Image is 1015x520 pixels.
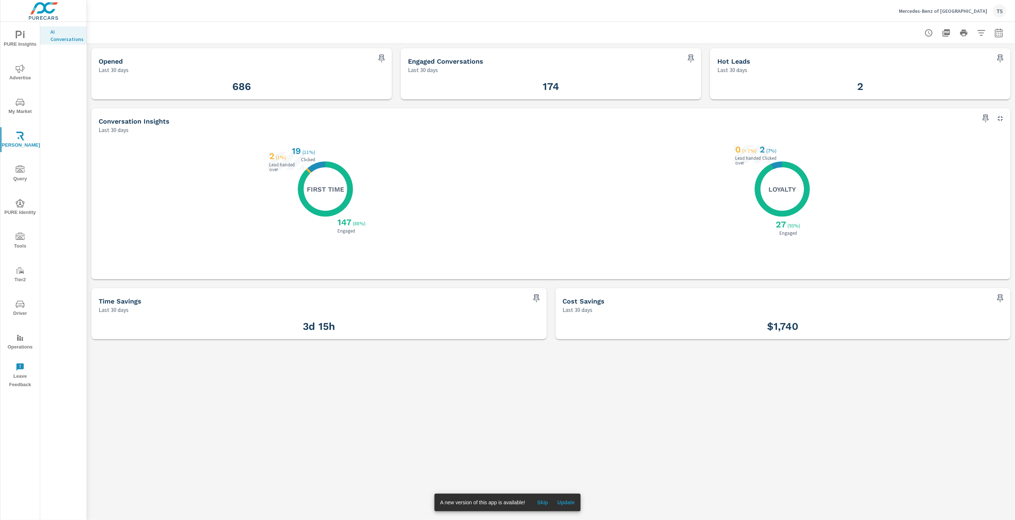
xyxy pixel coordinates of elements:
span: PURE Identity [3,199,38,217]
h3: 2 [268,151,274,161]
button: Skip [531,497,554,508]
span: [PERSON_NAME] [3,132,38,150]
span: Update [557,499,575,506]
span: Save this to your personalized report [685,53,697,64]
h5: Opened [99,57,123,65]
p: Lead handed over [734,156,771,165]
span: Driver [3,300,38,318]
span: Advertise [3,64,38,82]
p: ( 88% ) [353,220,367,227]
h3: 174 [408,80,694,93]
h3: 147 [336,217,351,227]
h3: 2 [717,80,1003,93]
h5: Conversation Insights [99,117,169,125]
h3: 19 [290,146,301,156]
h3: 0 [734,144,741,155]
h3: 27 [775,219,786,230]
p: Last 30 days [99,65,129,74]
p: ( 93% ) [788,222,802,229]
p: Engaged [336,229,356,233]
p: Last 30 days [99,305,129,314]
p: Last 30 days [408,65,438,74]
h3: 3d 15h [99,320,539,333]
p: Engaged [778,231,798,235]
span: Query [3,165,38,183]
h3: 2 [759,144,765,155]
span: My Market [3,98,38,116]
h3: $1,740 [563,320,1004,333]
p: ( 11% ) [302,149,317,155]
div: AI Conversations [40,26,87,45]
h5: Hot Leads [717,57,750,65]
h5: Time Savings [99,297,141,305]
span: Save this to your personalized report [531,293,542,304]
h5: Engaged Conversations [408,57,483,65]
button: "Export Report to PDF" [939,26,954,40]
h5: First Time [307,185,344,193]
h5: Cost Savings [563,297,605,305]
p: Clicked [299,157,317,162]
span: PURE Insights [3,31,38,49]
p: Last 30 days [99,125,129,134]
span: Leave Feedback [3,363,38,389]
button: Minimize Widget [995,113,1006,124]
p: ( 1% ) [276,154,287,161]
span: Tier2 [3,266,38,284]
span: Save this to your personalized report [980,113,992,124]
p: AI Conversations [50,28,81,43]
span: Tools [3,233,38,250]
p: Last 30 days [563,305,593,314]
span: Save this to your personalized report [376,53,388,64]
button: Print Report [957,26,971,40]
div: nav menu [0,22,40,392]
span: Save this to your personalized report [995,293,1006,304]
p: Mercedes-Benz of [GEOGRAPHIC_DATA] [899,8,987,14]
span: Skip [534,499,552,506]
p: ( 7% ) [767,147,778,154]
button: Apply Filters [974,26,989,40]
span: Save this to your personalized report [995,53,1006,64]
span: A new version of this app is available! [440,500,525,505]
button: Select Date Range [992,26,1006,40]
p: Lead handed over [268,162,304,172]
p: Clicked [761,156,778,161]
span: Operations [3,334,38,351]
div: TS [993,4,1006,18]
p: Last 30 days [717,65,747,74]
h3: 686 [99,80,385,93]
button: Update [554,497,578,508]
h5: Loyalty [768,185,796,193]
